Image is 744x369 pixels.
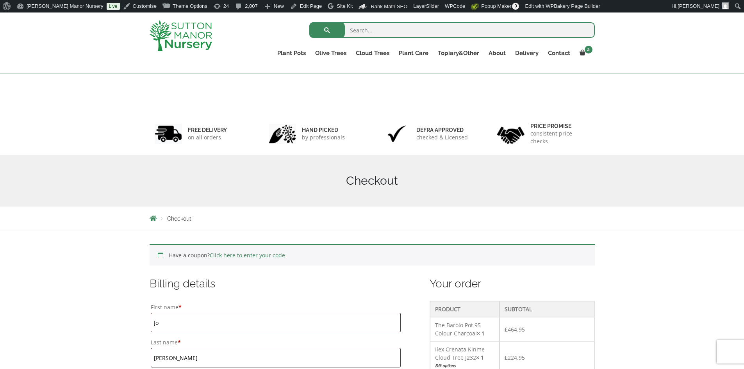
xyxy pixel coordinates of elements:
a: Delivery [510,48,543,59]
th: Subtotal [500,301,594,317]
bdi: 464.95 [505,326,525,333]
span: £ [505,354,508,361]
h6: FREE DELIVERY [188,127,227,134]
p: on all orders [188,134,227,141]
span: £ [505,326,508,333]
img: logo [150,20,212,51]
h6: Defra approved [416,127,468,134]
strong: × 1 [477,330,485,337]
span: Checkout [167,216,191,222]
p: checked & Licensed [416,134,468,141]
span: 2 [585,46,592,53]
td: The Barolo Pot 95 Colour Charcoal [430,317,499,341]
label: First name [151,302,401,313]
a: Plant Pots [273,48,310,59]
img: 4.jpg [497,122,525,146]
p: by professionals [302,134,345,141]
h3: Billing details [150,276,402,291]
a: Olive Trees [310,48,351,59]
span: Rank Math SEO [371,4,407,9]
a: Live [107,3,120,10]
span: 0 [512,3,519,10]
span: Site Kit [337,3,353,9]
strong: × 1 [476,354,484,361]
a: Click here to enter your code [210,251,285,259]
h1: Checkout [150,174,595,188]
bdi: 224.95 [505,354,525,361]
a: Contact [543,48,575,59]
img: 3.jpg [383,124,410,144]
div: Have a coupon? [150,244,595,266]
a: Plant Care [394,48,433,59]
h3: Your order [430,276,594,291]
a: 2 [575,48,595,59]
a: Topiary&Other [433,48,484,59]
img: 2.jpg [269,124,296,144]
input: Search... [309,22,595,38]
th: Product [430,301,499,317]
p: consistent price checks [530,130,590,145]
label: Last name [151,337,401,348]
span: [PERSON_NAME] [678,3,719,9]
nav: Breadcrumbs [150,215,595,221]
a: Cloud Trees [351,48,394,59]
img: 1.jpg [155,124,182,144]
h6: hand picked [302,127,345,134]
h6: Price promise [530,123,590,130]
a: About [484,48,510,59]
